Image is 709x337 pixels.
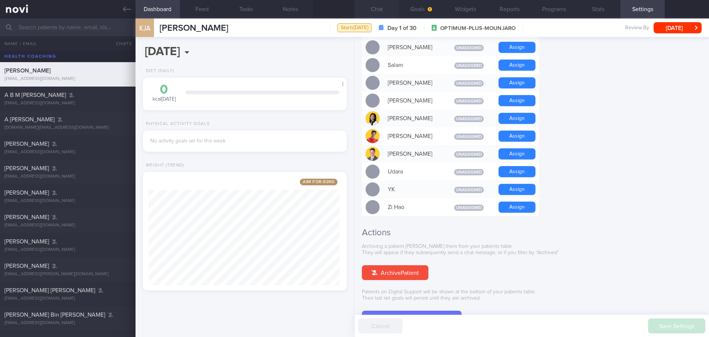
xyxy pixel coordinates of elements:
button: Chats [106,36,136,51]
span: Unassigned [454,98,484,104]
div: [PERSON_NAME] [384,146,443,161]
div: [EMAIL_ADDRESS][DOMAIN_NAME] [4,198,131,204]
div: [DOMAIN_NAME][EMAIL_ADDRESS][DOMAIN_NAME] [4,125,131,131]
span: Unassigned [454,45,484,51]
div: kcal [DATE] [150,83,178,103]
h2: Actions [362,227,702,238]
div: [EMAIL_ADDRESS][DOMAIN_NAME] [4,320,131,326]
span: A [PERSON_NAME] [4,117,55,122]
span: Unassigned [454,134,484,140]
span: [PERSON_NAME] [4,239,49,245]
span: [PERSON_NAME] [4,214,49,220]
button: Assign [499,113,535,124]
span: Unassigned [454,80,484,87]
div: 0 [150,83,178,96]
p: Patients on Digital Support will be shown at the bottom of your patients table. Their last set go... [362,289,702,302]
button: Assign [499,77,535,88]
div: [PERSON_NAME] [384,93,443,108]
span: OPTIMUM-PLUS-MOUNJARO [440,25,516,32]
div: [PERSON_NAME] [384,40,443,55]
p: Archiving a patient [PERSON_NAME] them from your patients table. They will appear if they subsequ... [362,243,702,256]
div: [PERSON_NAME] [384,75,443,90]
button: [DATE] [654,22,702,33]
span: [PERSON_NAME] [160,24,228,33]
span: [PERSON_NAME] [4,141,49,147]
span: [PERSON_NAME] [4,165,49,171]
button: Assign [499,166,535,177]
button: Downgrade to Digital Support [362,311,462,326]
span: A B M [PERSON_NAME] [4,92,66,98]
button: Assign [499,42,535,53]
button: Assign [499,148,535,159]
span: [PERSON_NAME] [4,68,51,74]
div: [EMAIL_ADDRESS][DOMAIN_NAME] [4,174,131,179]
button: Assign [499,131,535,142]
div: [PERSON_NAME] [384,111,443,126]
div: [EMAIL_ADDRESS][DOMAIN_NAME] [4,296,131,301]
div: [PERSON_NAME] [384,129,443,144]
div: Udara [384,164,443,179]
span: Unassigned [454,116,484,122]
div: KJA [134,14,156,43]
span: Unassigned [454,63,484,69]
button: Assign [499,184,535,195]
span: Unassigned [454,187,484,193]
div: Diet (Daily) [143,68,174,74]
div: [EMAIL_ADDRESS][PERSON_NAME][DOMAIN_NAME] [4,272,131,277]
span: [PERSON_NAME] [4,190,49,196]
button: Assign [499,202,535,213]
span: Review By [625,25,649,31]
div: [EMAIL_ADDRESS][DOMAIN_NAME] [4,223,131,228]
div: [EMAIL_ADDRESS][DOMAIN_NAME] [4,149,131,155]
span: Unassigned [454,169,484,175]
span: Unassigned [454,205,484,211]
div: [EMAIL_ADDRESS][DOMAIN_NAME] [4,247,131,253]
div: Physical Activity Goals [143,121,210,127]
span: Unassigned [454,151,484,158]
div: Weight (Trend) [143,163,184,168]
div: YK [384,182,443,197]
div: Salam [384,58,443,73]
button: ArchivePatient [362,265,428,280]
div: Zi Hao [384,200,443,215]
button: Assign [499,95,535,106]
div: Starts [DATE] [338,23,371,33]
strong: Day 1 of 30 [387,24,417,32]
div: [EMAIL_ADDRESS][DOMAIN_NAME] [4,101,131,106]
span: [PERSON_NAME] [PERSON_NAME] [4,287,95,293]
button: Assign [499,60,535,71]
span: [PERSON_NAME] Bin [PERSON_NAME] [4,312,105,318]
span: Aim for: 82 kg [300,179,338,185]
div: No activity goals set for this week [150,138,339,145]
div: [EMAIL_ADDRESS][DOMAIN_NAME] [4,76,131,82]
span: [PERSON_NAME] [4,263,49,269]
